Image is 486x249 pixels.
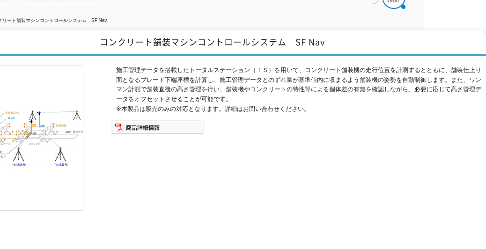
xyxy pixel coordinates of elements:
[116,66,486,114] p: 施工管理データを搭載したトータルステーション（ＴＳ）を用いて、コンクリート舗装機の走行位置を計測するとともに、舗装仕上り面となるブレード下端座標を計算し、施工管理データとのずれ量が基準値内に収ま...
[111,120,204,134] img: 商品詳細情報システム
[111,125,204,132] a: 商品詳細情報システム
